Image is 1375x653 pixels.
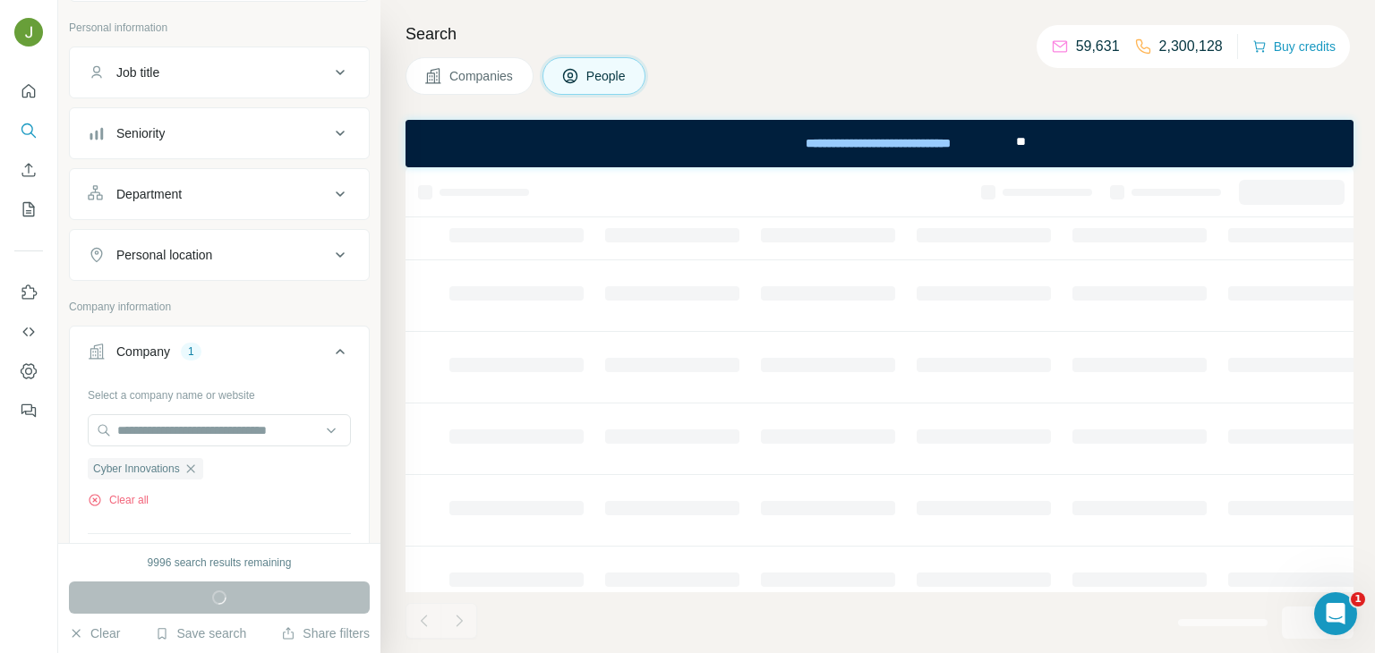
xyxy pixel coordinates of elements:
button: Use Surfe on LinkedIn [14,276,43,309]
span: Companies [449,67,515,85]
div: Company [116,343,170,360]
button: Seniority [70,112,369,155]
div: Seniority [116,124,165,142]
h4: Search [406,21,1354,47]
button: Job title [70,51,369,94]
button: Use Surfe API [14,316,43,348]
div: Select a company name or website [88,380,351,403]
div: Job title [116,64,159,81]
button: Personal location [70,233,369,276]
div: 9996 search results remaining [148,555,292,571]
div: 1 [181,343,201,360]
button: Company1 [70,330,369,380]
p: 2,300,128 [1159,36,1223,57]
button: Feedback [14,394,43,427]
span: 1 [1351,592,1365,606]
button: My lists [14,193,43,225]
button: Enrich CSV [14,154,43,186]
button: Search [14,114,43,147]
span: People [586,67,628,85]
button: Dashboard [14,355,43,387]
div: Personal location [116,246,212,264]
button: Clear [69,624,120,642]
p: 59,631 [1076,36,1120,57]
span: Cyber Innovations [93,461,180,477]
iframe: Intercom live chat [1314,592,1357,635]
button: Department [70,173,369,216]
button: Clear all [88,492,149,508]
p: Personal information [69,20,370,36]
button: Buy credits [1252,34,1336,59]
img: Avatar [14,18,43,47]
button: Share filters [281,624,370,642]
button: Save search [155,624,246,642]
button: Quick start [14,75,43,107]
iframe: Banner [406,120,1354,167]
div: Department [116,185,182,203]
p: Company information [69,299,370,315]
